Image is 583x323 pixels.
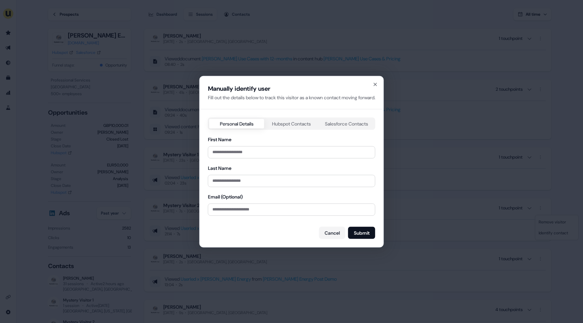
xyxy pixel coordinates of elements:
button: Personal Details [209,119,264,128]
button: Submit [348,226,375,239]
button: Cancel [319,226,345,239]
div: Fill out the details below to track this visitor as a known contact moving forward. [208,94,375,101]
label: Email (Optional) [208,193,243,200]
div: Manually identify user [208,84,375,92]
button: Hubspot Contacts [264,119,319,128]
label: Last Name [208,165,231,171]
label: First Name [208,136,231,142]
button: Salesforce Contacts [319,119,374,128]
